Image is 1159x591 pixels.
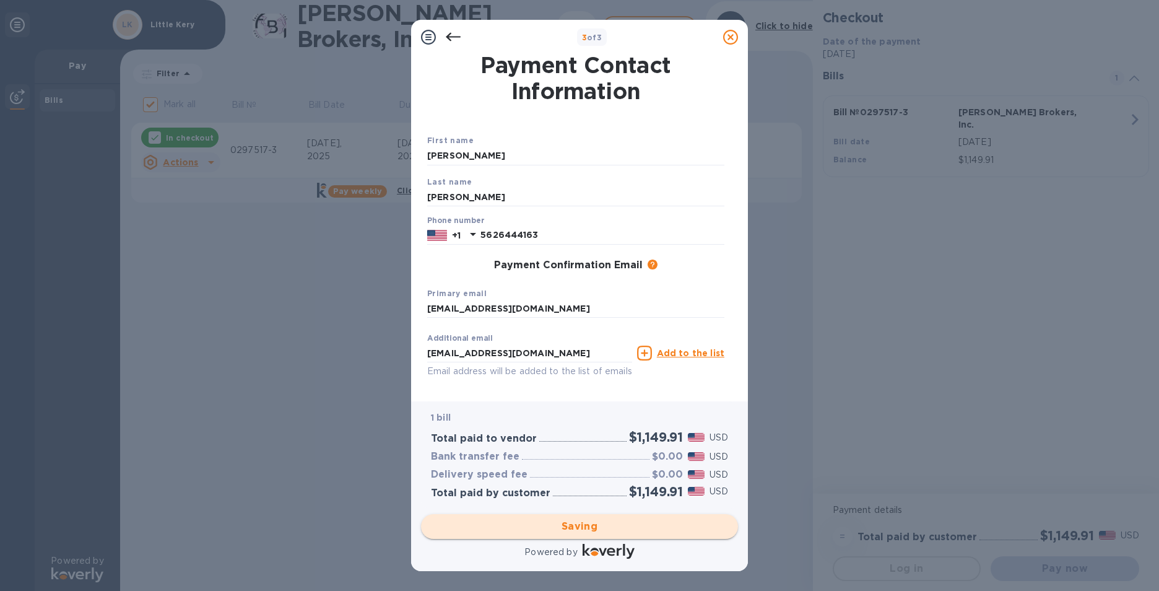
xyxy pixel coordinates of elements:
p: Email address will be added to the list of emails [427,364,632,379]
h3: Total paid to vendor [431,433,537,445]
h3: Bank transfer fee [431,451,519,463]
input: Enter additional email [427,344,632,362]
p: +1 [452,229,461,242]
p: Powered by [524,546,577,559]
img: USD [688,452,705,461]
b: Added additional emails [427,390,534,400]
b: Primary email [427,289,487,298]
img: USD [688,470,705,479]
label: Phone number [427,217,484,225]
b: First name [427,136,474,145]
input: Enter your primary name [427,300,724,318]
input: Enter your last name [427,188,724,206]
img: USD [688,487,705,496]
h3: Payment Confirmation Email [494,260,643,271]
b: 1 bill [431,413,451,422]
b: of 3 [582,33,602,42]
h2: $1,149.91 [629,484,683,499]
h3: $0.00 [652,451,683,463]
img: US [427,229,447,242]
b: Last name [427,177,472,186]
u: Add to the list [657,348,724,358]
h1: Payment Contact Information [427,52,724,104]
img: USD [688,433,705,442]
h2: $1,149.91 [629,429,683,445]
input: Enter your phone number [480,226,724,245]
p: USD [710,450,728,463]
span: 3 [582,33,587,42]
p: USD [710,485,728,498]
input: Enter your first name [427,147,724,165]
p: USD [710,468,728,481]
p: USD [710,431,728,444]
h3: $0.00 [652,469,683,481]
h3: Total paid by customer [431,488,550,499]
h3: Delivery speed fee [431,469,527,481]
img: Logo [583,544,635,559]
label: Additional email [427,335,493,343]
